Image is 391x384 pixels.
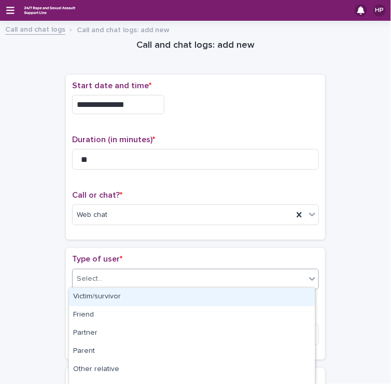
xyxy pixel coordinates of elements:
span: Start date and time [72,81,151,90]
p: Call and chat logs: add new [77,23,170,35]
span: Duration (in minutes) [72,135,155,144]
div: HP [373,4,386,17]
img: rhQMoQhaT3yELyF149Cw [23,4,77,17]
div: Friend [69,306,315,324]
span: Type of user [72,255,122,263]
div: Select... [77,273,103,284]
span: Call or chat? [72,191,122,199]
a: Call and chat logs [5,23,65,35]
div: Victim/survivor [69,288,315,306]
div: Partner [69,324,315,342]
h1: Call and chat logs: add new [66,39,325,52]
div: Other relative [69,361,315,379]
span: Web chat [77,210,107,221]
div: Parent [69,342,315,361]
